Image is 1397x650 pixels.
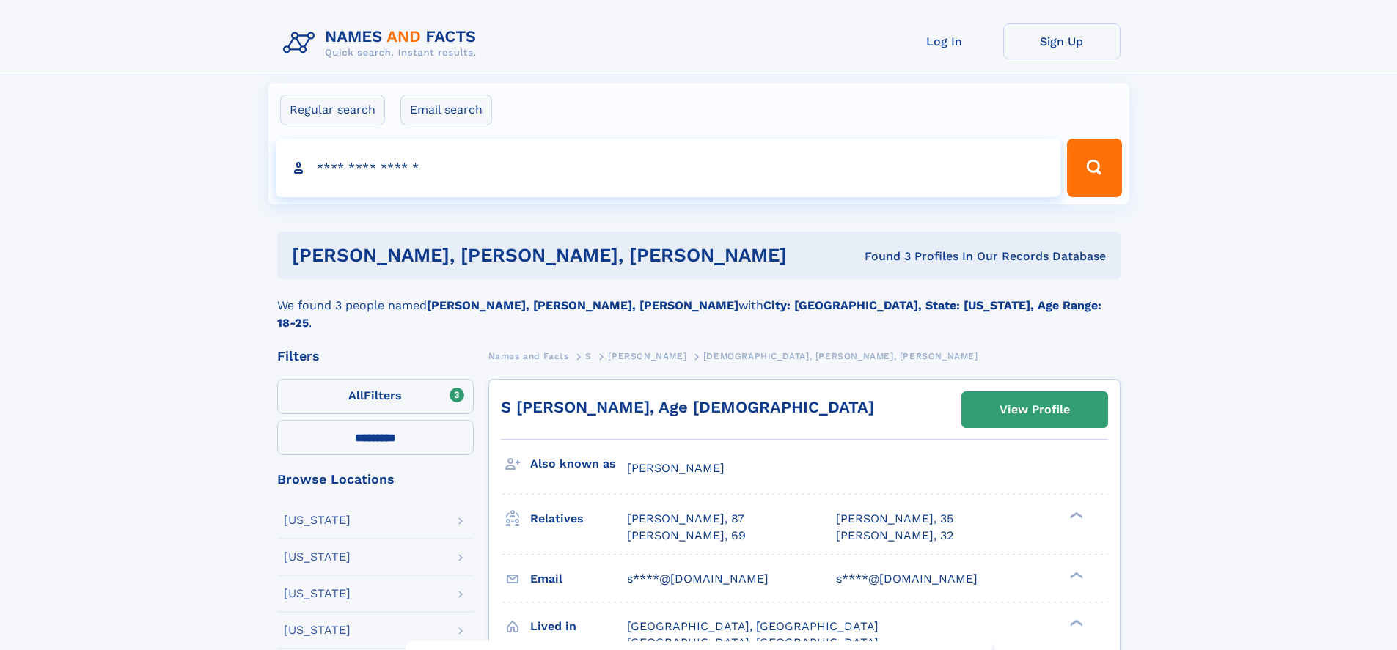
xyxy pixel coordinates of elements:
h3: Lived in [530,614,627,639]
div: Filters [277,350,474,363]
a: Log In [886,23,1003,59]
a: Names and Facts [488,347,569,365]
button: Search Button [1067,139,1121,197]
label: Filters [277,379,474,414]
a: [PERSON_NAME] [608,347,686,365]
div: ❯ [1066,570,1084,580]
div: We found 3 people named with . [277,279,1121,332]
span: [PERSON_NAME] [608,351,686,361]
a: S [PERSON_NAME], Age [DEMOGRAPHIC_DATA] [501,398,874,416]
div: [US_STATE] [284,551,351,563]
div: [US_STATE] [284,588,351,599]
span: [PERSON_NAME] [627,461,725,475]
a: View Profile [962,392,1107,427]
a: Sign Up [1003,23,1121,59]
h3: Email [530,566,627,591]
label: Email search [400,95,492,125]
span: S [585,351,592,361]
a: [PERSON_NAME], 69 [627,528,746,544]
h3: Relatives [530,506,627,531]
div: ❯ [1066,511,1084,520]
div: [US_STATE] [284,624,351,636]
img: Logo Names and Facts [277,23,488,63]
div: Found 3 Profiles In Our Records Database [826,248,1106,265]
div: View Profile [1000,393,1070,426]
div: ❯ [1066,618,1084,627]
b: City: [GEOGRAPHIC_DATA], State: [US_STATE], Age Range: 18-25 [277,298,1101,330]
h1: [PERSON_NAME], [PERSON_NAME], [PERSON_NAME] [292,246,826,265]
a: [PERSON_NAME], 87 [627,511,744,527]
span: All [348,388,364,402]
a: [PERSON_NAME], 32 [836,528,953,544]
div: [US_STATE] [284,514,351,526]
h3: Also known as [530,451,627,476]
span: [GEOGRAPHIC_DATA], [GEOGRAPHIC_DATA] [627,635,879,649]
a: S [585,347,592,365]
label: Regular search [280,95,385,125]
input: search input [276,139,1061,197]
div: Browse Locations [277,473,474,486]
b: [PERSON_NAME], [PERSON_NAME], [PERSON_NAME] [427,298,738,312]
a: [PERSON_NAME], 35 [836,511,953,527]
span: [DEMOGRAPHIC_DATA], [PERSON_NAME], [PERSON_NAME] [703,351,978,361]
span: [GEOGRAPHIC_DATA], [GEOGRAPHIC_DATA] [627,619,879,633]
